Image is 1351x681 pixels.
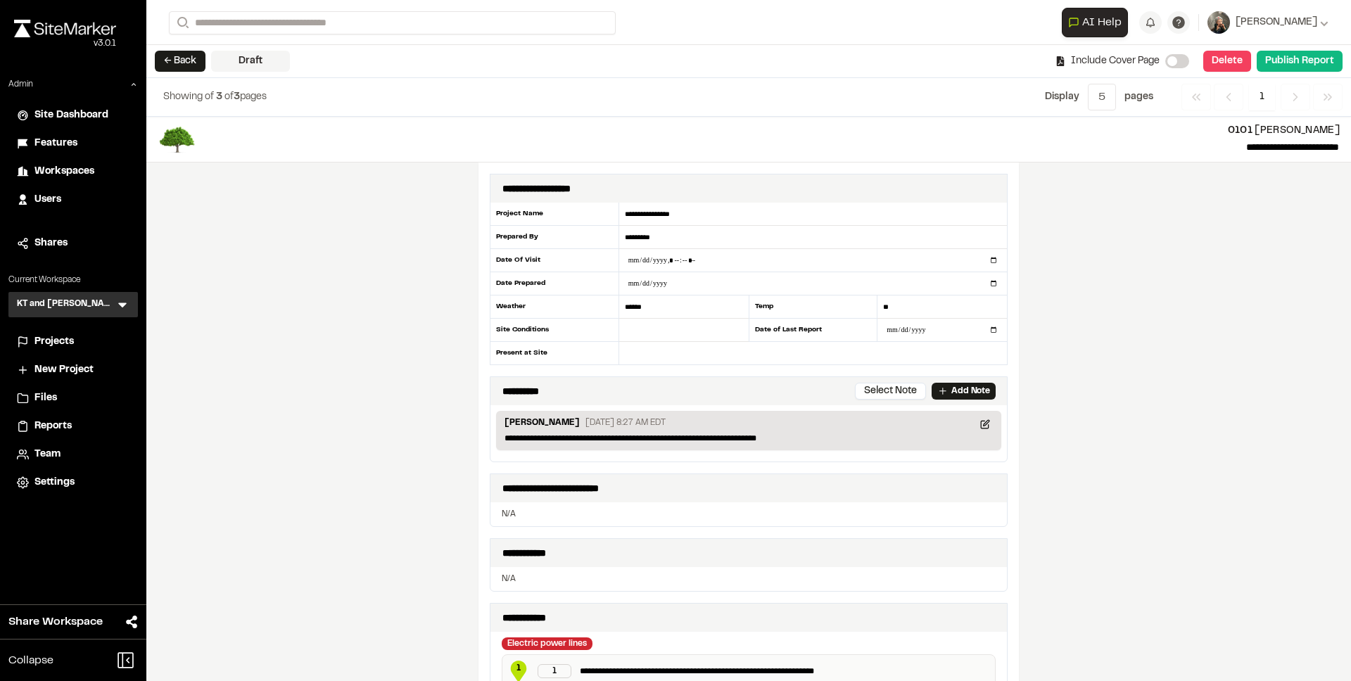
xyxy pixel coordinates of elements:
[1236,15,1317,30] span: [PERSON_NAME]
[585,416,666,429] p: [DATE] 8:27 AM EDT
[749,295,878,319] div: Temp
[502,637,592,650] div: Electric power lines
[163,89,267,105] p: of pages
[17,164,129,179] a: Workspaces
[163,93,216,101] span: Showing of
[17,334,129,350] a: Projects
[749,319,878,342] div: Date of Last Report
[34,362,94,378] span: New Project
[34,419,72,434] span: Reports
[1088,84,1116,110] button: 5
[1055,53,1160,69] div: Include Cover Page
[17,298,115,312] h3: KT and [PERSON_NAME]
[8,613,103,630] span: Share Workspace
[1207,11,1230,34] img: User
[17,192,129,208] a: Users
[1181,84,1343,110] nav: Navigation
[502,573,996,585] p: N/A
[490,226,619,249] div: Prepared By
[855,383,926,400] button: Select Note
[502,508,996,521] p: N/A
[951,385,990,397] p: Add Note
[490,295,619,319] div: Weather
[490,203,619,226] div: Project Name
[14,20,116,37] img: rebrand.png
[490,319,619,342] div: Site Conditions
[34,334,74,350] span: Projects
[1045,89,1079,105] p: Display
[169,11,194,34] button: Search
[34,390,57,406] span: Files
[216,93,222,101] span: 3
[1082,14,1122,31] span: AI Help
[17,390,129,406] a: Files
[207,123,1340,139] p: [PERSON_NAME]
[1228,127,1252,135] span: 0101
[8,274,138,286] p: Current Workspace
[34,475,75,490] span: Settings
[538,664,571,678] div: 1
[17,447,129,462] a: Team
[211,51,290,72] div: Draft
[1203,51,1251,72] button: Delete
[1062,8,1128,37] button: Open AI Assistant
[17,475,129,490] a: Settings
[34,447,61,462] span: Team
[1257,51,1343,72] button: Publish Report
[158,125,196,153] img: file
[1249,84,1275,110] span: 1
[34,164,94,179] span: Workspaces
[17,236,129,251] a: Shares
[490,272,619,295] div: Date Prepared
[34,136,77,151] span: Features
[34,192,61,208] span: Users
[490,342,619,364] div: Present at Site
[505,416,580,432] p: [PERSON_NAME]
[1124,89,1153,105] p: page s
[490,249,619,272] div: Date Of Visit
[17,108,129,123] a: Site Dashboard
[234,93,240,101] span: 3
[1207,11,1328,34] button: [PERSON_NAME]
[34,236,68,251] span: Shares
[8,78,33,91] p: Admin
[17,136,129,151] a: Features
[8,652,53,669] span: Collapse
[508,662,529,675] span: 1
[1062,8,1134,37] div: Open AI Assistant
[14,37,116,50] div: Oh geez...please don't...
[17,419,129,434] a: Reports
[17,362,129,378] a: New Project
[155,51,205,72] button: ← Back
[34,108,108,123] span: Site Dashboard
